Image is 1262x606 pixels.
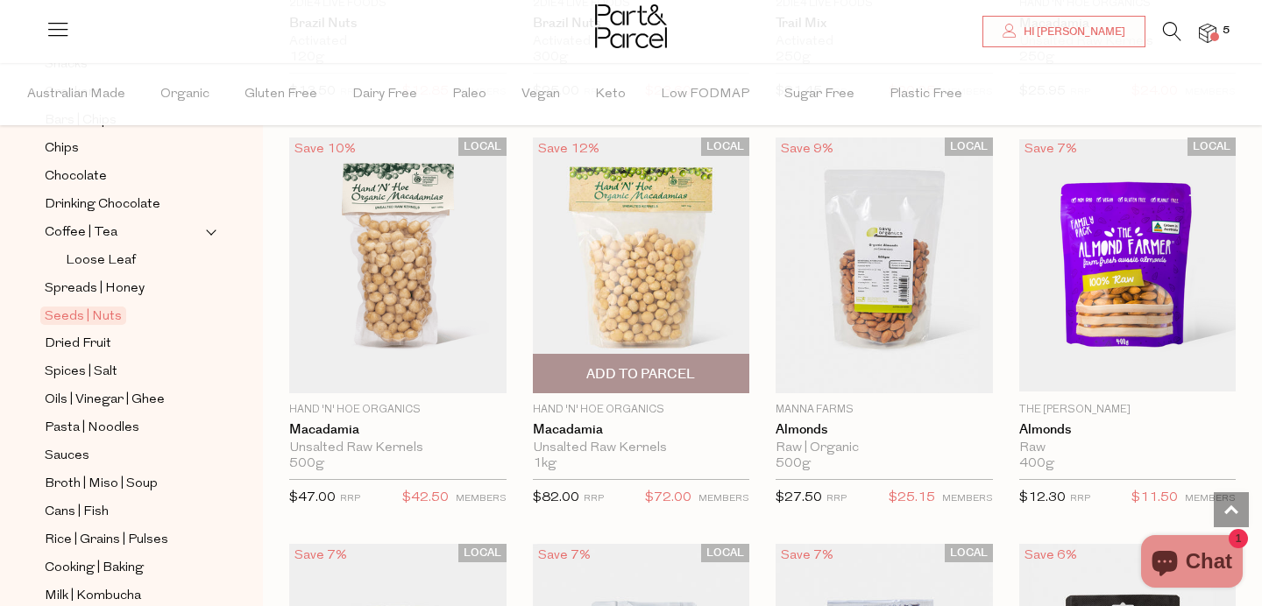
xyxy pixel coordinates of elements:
p: Hand 'n' Hoe Organics [533,402,750,418]
span: 500g [289,456,324,472]
span: $25.15 [889,487,935,510]
p: Hand 'n' Hoe Organics [289,402,507,418]
span: Hi [PERSON_NAME] [1019,25,1125,39]
button: Add To Parcel [533,354,750,393]
span: LOCAL [1188,137,1236,156]
span: LOCAL [945,544,993,562]
span: Organic [160,64,209,125]
span: Cans | Fish [45,502,109,523]
a: Spreads | Honey [45,278,204,299]
span: Low FODMAP [661,64,749,125]
img: Macadamia [289,137,507,393]
span: Plastic Free [890,64,962,125]
span: LOCAL [701,137,749,156]
a: Almonds [776,422,993,438]
span: $42.50 [402,487,449,510]
span: LOCAL [945,137,993,156]
span: Vegan [521,64,560,125]
div: Save 10% [289,137,361,161]
span: 5 [1218,23,1234,39]
span: $12.30 [1019,491,1066,504]
span: $72.00 [645,487,691,510]
a: Oils | Vinegar | Ghee [45,389,204,411]
span: Spices | Salt [45,362,117,383]
a: Drinking Chocolate [45,194,204,215]
small: MEMBERS [456,494,507,504]
a: Hi [PERSON_NAME] [982,16,1145,47]
span: Paleo [452,64,486,125]
span: LOCAL [701,544,749,562]
img: Almonds [1019,139,1237,392]
small: MEMBERS [1185,494,1236,504]
span: $11.50 [1131,487,1178,510]
a: Chocolate [45,166,204,187]
span: Spreads | Honey [45,278,145,299]
span: Add To Parcel [586,365,695,384]
inbox-online-store-chat: Shopify online store chat [1136,535,1248,592]
a: Cans | Fish [45,501,204,523]
a: 5 [1199,24,1216,42]
a: Loose Leaf [66,250,204,271]
span: Coffee | Tea [45,222,117,243]
a: Macadamia [289,422,507,438]
div: Save 7% [289,544,352,567]
span: Australian Made [27,64,125,125]
span: LOCAL [458,544,507,562]
span: $27.50 [776,491,822,504]
span: 500g [776,456,811,472]
div: Raw | Organic [776,440,993,456]
span: Gluten Free [245,64,317,125]
a: Dried Fruit [45,333,204,355]
a: Coffee | Tea [45,222,204,243]
span: Chocolate [45,166,107,187]
div: Save 12% [533,137,605,161]
span: Sugar Free [784,64,854,125]
a: Broth | Miso | Soup [45,473,204,495]
span: Keto [595,64,626,125]
span: Drinking Chocolate [45,194,160,215]
a: Almonds [1019,422,1237,438]
span: Dried Fruit [45,334,111,355]
a: Seeds | Nuts [45,306,204,327]
div: Unsalted Raw Kernels [533,440,750,456]
span: 400g [1019,456,1054,472]
a: Sauces [45,445,204,467]
div: Save 7% [776,544,839,567]
div: Raw [1019,440,1237,456]
img: Part&Parcel [595,4,667,48]
div: Save 9% [776,137,839,161]
p: Manna Farms [776,402,993,418]
span: Cooking | Baking [45,558,144,579]
div: Save 7% [533,544,596,567]
small: RRP [584,494,604,504]
span: $47.00 [289,491,336,504]
button: Expand/Collapse Coffee | Tea [205,222,217,243]
a: Cooking | Baking [45,557,204,579]
div: Save 6% [1019,544,1082,567]
p: The [PERSON_NAME] [1019,402,1237,418]
a: Spices | Salt [45,361,204,383]
small: MEMBERS [942,494,993,504]
span: Broth | Miso | Soup [45,474,158,495]
small: RRP [340,494,360,504]
a: Rice | Grains | Pulses [45,529,204,551]
img: Macadamia [533,137,750,393]
a: Macadamia [533,422,750,438]
small: RRP [826,494,847,504]
span: Loose Leaf [66,250,136,271]
a: Pasta | Noodles [45,417,204,439]
span: 1kg [533,456,557,472]
span: Dairy Free [352,64,417,125]
span: LOCAL [458,137,507,156]
span: Sauces [45,446,89,467]
span: Pasta | Noodles [45,418,139,439]
span: Rice | Grains | Pulses [45,530,168,551]
div: Save 7% [1019,137,1082,161]
img: Almonds [776,137,993,393]
div: Unsalted Raw Kernels [289,440,507,456]
a: Chips [45,137,204,159]
span: $82.00 [533,491,579,504]
small: MEMBERS [698,494,749,504]
span: Oils | Vinegar | Ghee [45,390,165,411]
small: RRP [1070,494,1090,504]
